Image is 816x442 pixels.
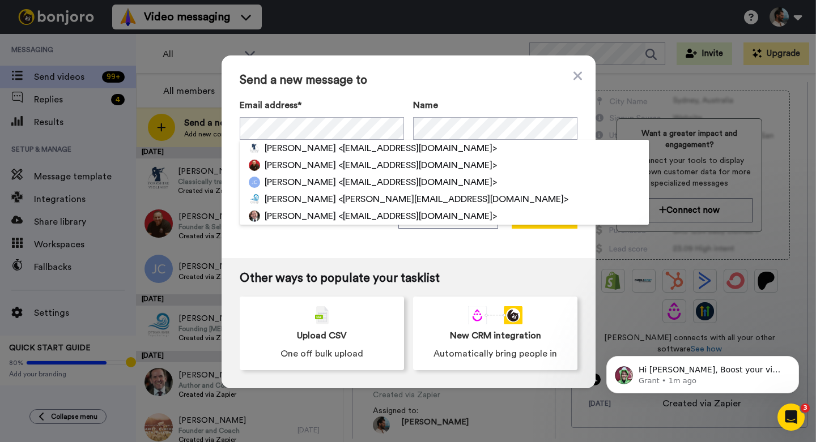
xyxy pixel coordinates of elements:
[265,158,336,172] span: [PERSON_NAME]
[297,329,347,342] span: Upload CSV
[777,404,805,431] iframe: Intercom live chat
[468,306,522,324] div: animation
[338,158,497,172] span: <[EMAIL_ADDRESS][DOMAIN_NAME]>
[338,192,568,206] span: <[PERSON_NAME][EMAIL_ADDRESS][DOMAIN_NAME]>
[249,211,260,222] img: 8170a7d5-2170-4bb8-a710-31297050daba.jpg
[450,329,541,342] span: New CRM integration
[338,175,497,189] span: <[EMAIL_ADDRESS][DOMAIN_NAME]>
[240,98,404,112] label: Email address*
[49,80,195,91] p: Hi [PERSON_NAME], Boost your view rates with automatic re-sends of unviewed messages! We've just ...
[265,192,336,206] span: [PERSON_NAME]
[338,141,497,155] span: <[EMAIL_ADDRESS][DOMAIN_NAME]>
[433,347,557,361] span: Automatically bring people in
[338,209,497,223] span: <[EMAIL_ADDRESS][DOMAIN_NAME]>
[801,404,810,413] span: 3
[315,306,329,324] img: csv-grey.png
[249,160,260,171] img: 3f3fb7ab-f73c-4170-907e-0cf47fa04ff2.jpg
[265,141,336,155] span: [PERSON_NAME]
[25,81,44,100] img: Profile image for Grant
[265,175,336,189] span: [PERSON_NAME]
[249,143,260,154] img: 96f37808-4be9-41ae-a0ab-7e9ce67642b1.jpg
[589,285,816,411] iframe: Intercom notifications message
[249,194,260,205] img: 280615d3-0015-4df6-bb18-b0626a4e8611.jpg
[49,91,195,101] p: Message from Grant, sent 1m ago
[413,98,438,112] span: Name
[265,209,336,223] span: [PERSON_NAME]
[240,272,577,285] span: Other ways to populate your tasklist
[240,74,577,87] span: Send a new message to
[249,177,260,188] img: jc.png
[280,347,363,361] span: One off bulk upload
[17,71,210,109] div: message notification from Grant, 1m ago. Hi Louis, Boost your view rates with automatic re-sends ...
